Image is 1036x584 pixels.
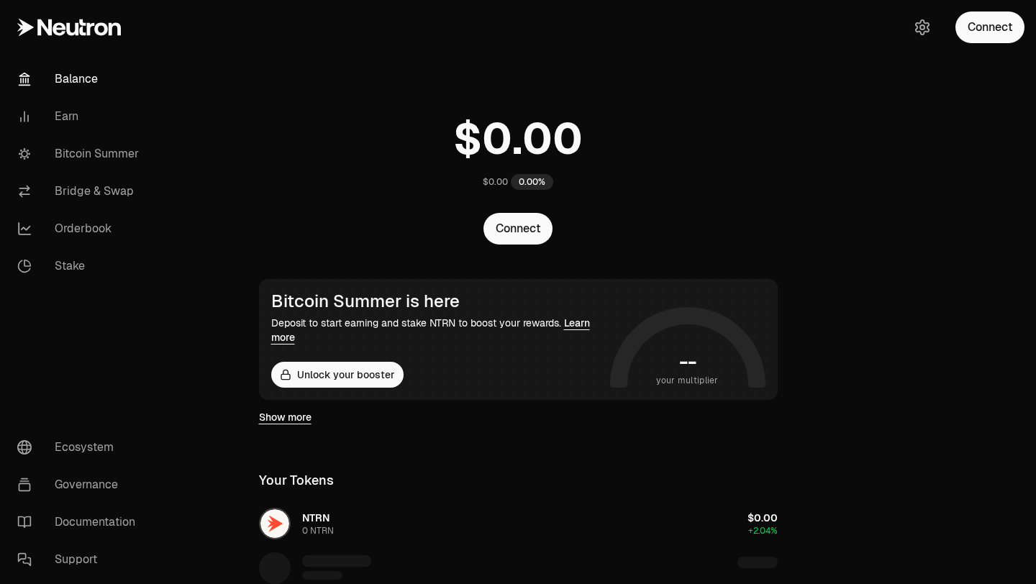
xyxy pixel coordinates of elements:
a: Stake [6,247,155,285]
a: Governance [6,466,155,503]
a: Bridge & Swap [6,173,155,210]
a: Orderbook [6,210,155,247]
a: Show more [259,410,312,424]
a: Bitcoin Summer [6,135,155,173]
h1: -- [679,350,696,373]
div: Your Tokens [259,470,334,491]
button: Connect [955,12,1024,43]
a: Earn [6,98,155,135]
span: your multiplier [656,373,719,388]
a: Balance [6,60,155,98]
a: Ecosystem [6,429,155,466]
div: Deposit to start earning and stake NTRN to boost your rewards. [271,316,604,345]
button: Unlock your booster [271,362,404,388]
a: Documentation [6,503,155,541]
div: $0.00 [483,176,508,188]
div: 0.00% [511,174,553,190]
button: Connect [483,213,553,245]
a: Support [6,541,155,578]
div: Bitcoin Summer is here [271,291,604,311]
